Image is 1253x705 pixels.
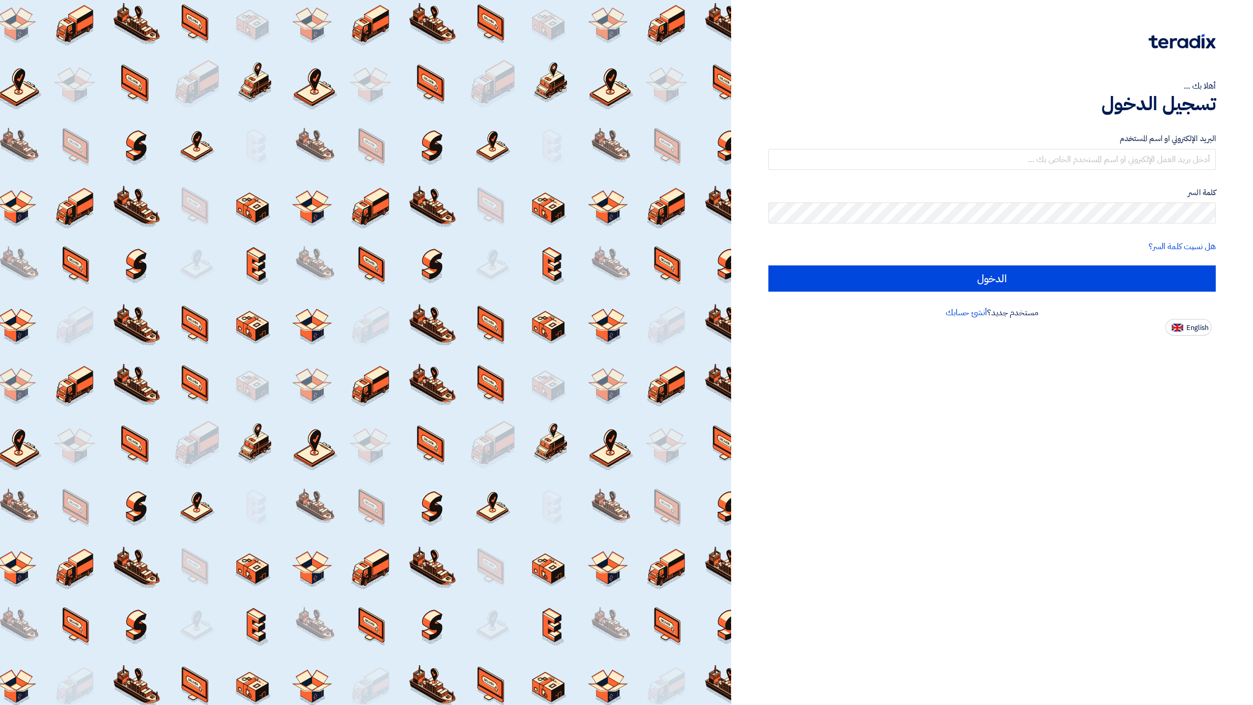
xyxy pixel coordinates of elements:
span: English [1186,324,1208,332]
label: البريد الإلكتروني او اسم المستخدم [768,133,1216,145]
button: English [1165,319,1212,336]
input: أدخل بريد العمل الإلكتروني او اسم المستخدم الخاص بك ... [768,149,1216,170]
img: en-US.png [1172,324,1183,332]
div: أهلا بك ... [768,80,1216,92]
a: أنشئ حسابك [946,306,987,319]
img: Teradix logo [1149,34,1216,49]
div: مستخدم جديد؟ [768,306,1216,319]
label: كلمة السر [768,187,1216,199]
a: هل نسيت كلمة السر؟ [1149,240,1216,253]
h1: تسجيل الدخول [768,92,1216,115]
input: الدخول [768,265,1216,292]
